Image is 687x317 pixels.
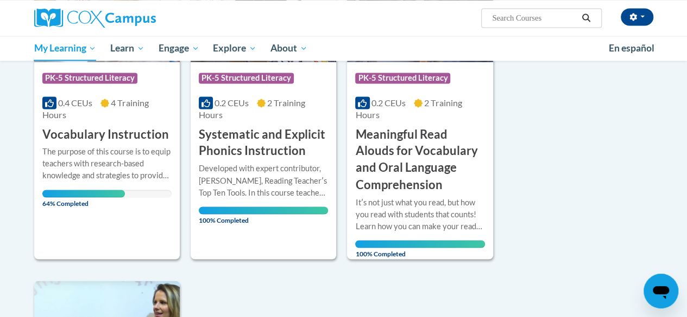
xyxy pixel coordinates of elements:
span: PK-5 Structured Literacy [42,73,137,83]
h3: Systematic and Explicit Phonics Instruction [199,126,328,160]
div: Your progress [199,206,328,214]
div: Main menu [26,36,661,61]
span: 2 Training Hours [355,98,462,120]
button: Search [578,11,594,24]
span: En español [609,42,654,54]
span: About [270,42,307,55]
img: Cox Campus [34,8,156,28]
div: Your progress [355,240,484,248]
span: 100% Completed [355,240,484,257]
div: Itʹs not just what you read, but how you read with students that counts! Learn how you can make y... [355,196,484,232]
span: 0.2 CEUs [215,98,249,108]
span: 2 Training Hours [199,98,305,120]
a: Engage [152,36,206,61]
span: Learn [110,42,144,55]
span: 0.2 CEUs [371,98,406,108]
div: Your progress [42,190,125,197]
a: Cox Campus [34,8,230,28]
span: PK-5 Structured Literacy [199,73,294,83]
span: 0.4 CEUs [58,98,92,108]
a: Explore [206,36,263,61]
div: Developed with expert contributor, [PERSON_NAME], Reading Teacherʹs Top Ten Tools. In this course... [199,163,328,198]
div: The purpose of this course is to equip teachers with research-based knowledge and strategies to p... [42,146,172,182]
span: Engage [159,42,199,55]
span: Explore [213,42,256,55]
a: En español [602,37,661,60]
span: My Learning [34,42,96,55]
a: My Learning [27,36,104,61]
iframe: Button to launch messaging window [644,274,678,308]
span: 64% Completed [42,190,125,207]
span: 100% Completed [199,206,328,224]
button: Account Settings [621,8,653,25]
span: 4 Training Hours [42,98,149,120]
h3: Meaningful Read Alouds for Vocabulary and Oral Language Comprehension [355,126,484,193]
a: Learn [103,36,152,61]
input: Search Courses [491,11,578,24]
a: About [263,36,314,61]
span: PK-5 Structured Literacy [355,73,450,83]
h3: Vocabulary Instruction [42,126,169,143]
